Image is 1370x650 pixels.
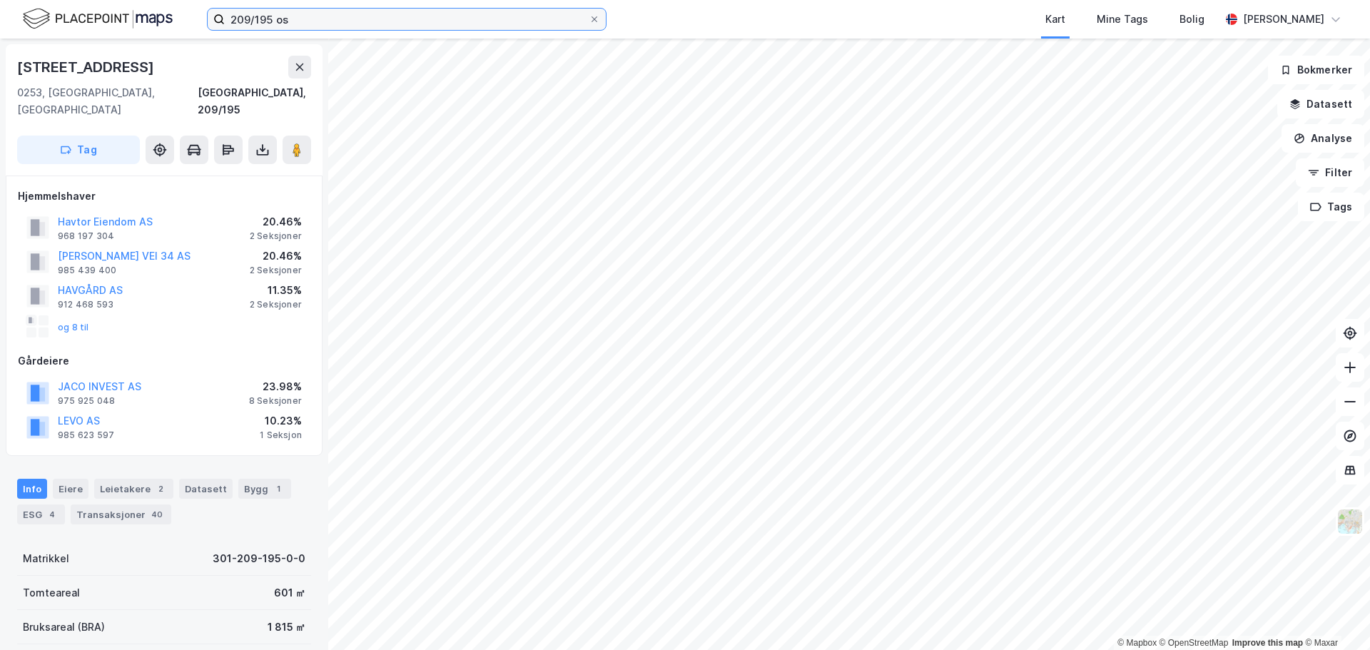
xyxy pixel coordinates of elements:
div: 912 468 593 [58,299,113,310]
div: 8 Seksjoner [249,395,302,407]
div: Hjemmelshaver [18,188,310,205]
div: 301-209-195-0-0 [213,550,305,567]
img: logo.f888ab2527a4732fd821a326f86c7f29.svg [23,6,173,31]
div: 985 623 597 [58,430,114,441]
div: 23.98% [249,378,302,395]
div: 10.23% [260,412,302,430]
div: 2 Seksjoner [250,265,302,276]
div: Mine Tags [1097,11,1148,28]
div: Datasett [179,479,233,499]
div: 0253, [GEOGRAPHIC_DATA], [GEOGRAPHIC_DATA] [17,84,198,118]
div: 1 815 ㎡ [268,619,305,636]
div: 11.35% [250,282,302,299]
div: 40 [148,507,166,522]
img: Z [1336,508,1364,535]
div: 4 [45,507,59,522]
button: Filter [1296,158,1364,187]
div: ESG [17,504,65,524]
div: [PERSON_NAME] [1243,11,1324,28]
div: 2 [153,482,168,496]
button: Tag [17,136,140,164]
div: Kontrollprogram for chat [1299,582,1370,650]
div: Leietakere [94,479,173,499]
div: Transaksjoner [71,504,171,524]
div: Matrikkel [23,550,69,567]
div: [STREET_ADDRESS] [17,56,157,78]
div: [GEOGRAPHIC_DATA], 209/195 [198,84,311,118]
div: Bygg [238,479,291,499]
iframe: Chat Widget [1299,582,1370,650]
div: 20.46% [250,213,302,230]
a: OpenStreetMap [1160,638,1229,648]
div: 20.46% [250,248,302,265]
button: Bokmerker [1268,56,1364,84]
div: Info [17,479,47,499]
div: 985 439 400 [58,265,116,276]
div: 975 925 048 [58,395,115,407]
div: 2 Seksjoner [250,299,302,310]
div: 601 ㎡ [274,584,305,601]
a: Mapbox [1117,638,1157,648]
div: 2 Seksjoner [250,230,302,242]
div: Kart [1045,11,1065,28]
button: Datasett [1277,90,1364,118]
div: Bruksareal (BRA) [23,619,105,636]
div: 968 197 304 [58,230,114,242]
input: Søk på adresse, matrikkel, gårdeiere, leietakere eller personer [225,9,589,30]
div: 1 [271,482,285,496]
button: Tags [1298,193,1364,221]
div: Tomteareal [23,584,80,601]
div: 1 Seksjon [260,430,302,441]
div: Eiere [53,479,88,499]
a: Improve this map [1232,638,1303,648]
button: Analyse [1282,124,1364,153]
div: Gårdeiere [18,352,310,370]
div: Bolig [1179,11,1204,28]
